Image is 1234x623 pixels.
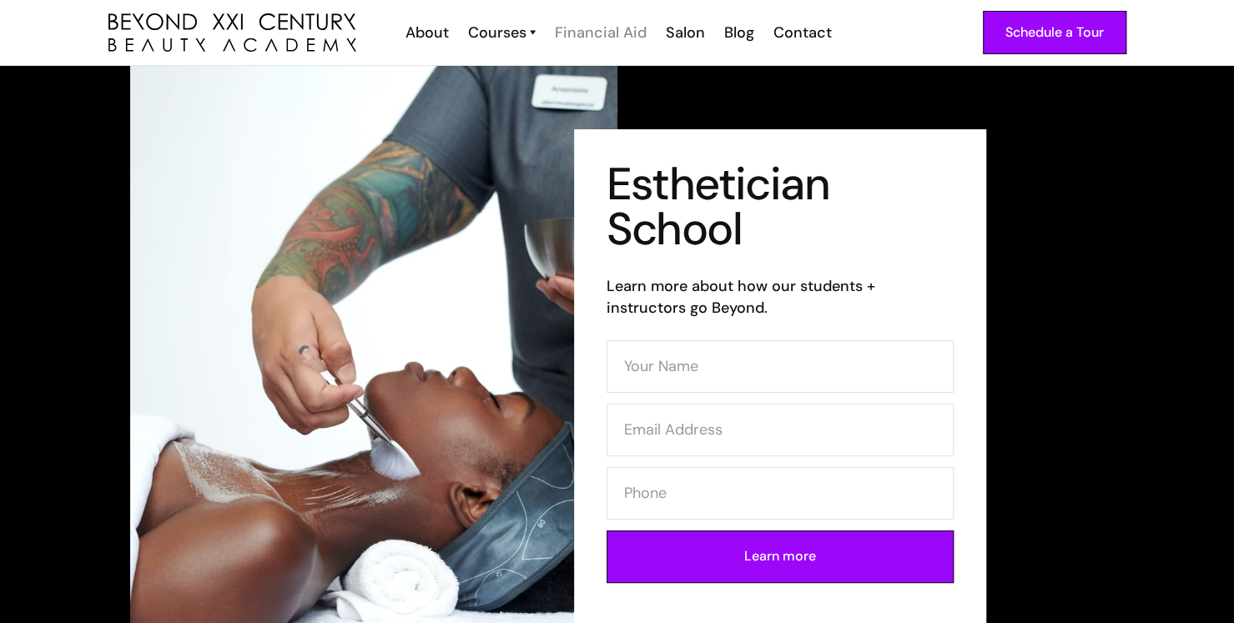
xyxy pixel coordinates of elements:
[607,275,954,319] h6: Learn more about how our students + instructors go Beyond.
[607,340,954,393] input: Your Name
[713,22,763,43] a: Blog
[763,22,840,43] a: Contact
[544,22,655,43] a: Financial Aid
[607,530,954,583] input: Learn more
[666,22,705,43] div: Salon
[983,11,1126,54] a: Schedule a Tour
[108,13,356,53] a: home
[607,467,954,520] input: Phone
[1005,22,1104,43] div: Schedule a Tour
[405,22,449,43] div: About
[468,22,536,43] a: Courses
[395,22,457,43] a: About
[655,22,713,43] a: Salon
[108,13,356,53] img: beyond 21st century beauty academy logo
[607,340,954,594] form: Contact Form (Esthi)
[468,22,526,43] div: Courses
[607,162,954,252] h1: Esthetician School
[724,22,754,43] div: Blog
[773,22,832,43] div: Contact
[607,404,954,456] input: Email Address
[555,22,647,43] div: Financial Aid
